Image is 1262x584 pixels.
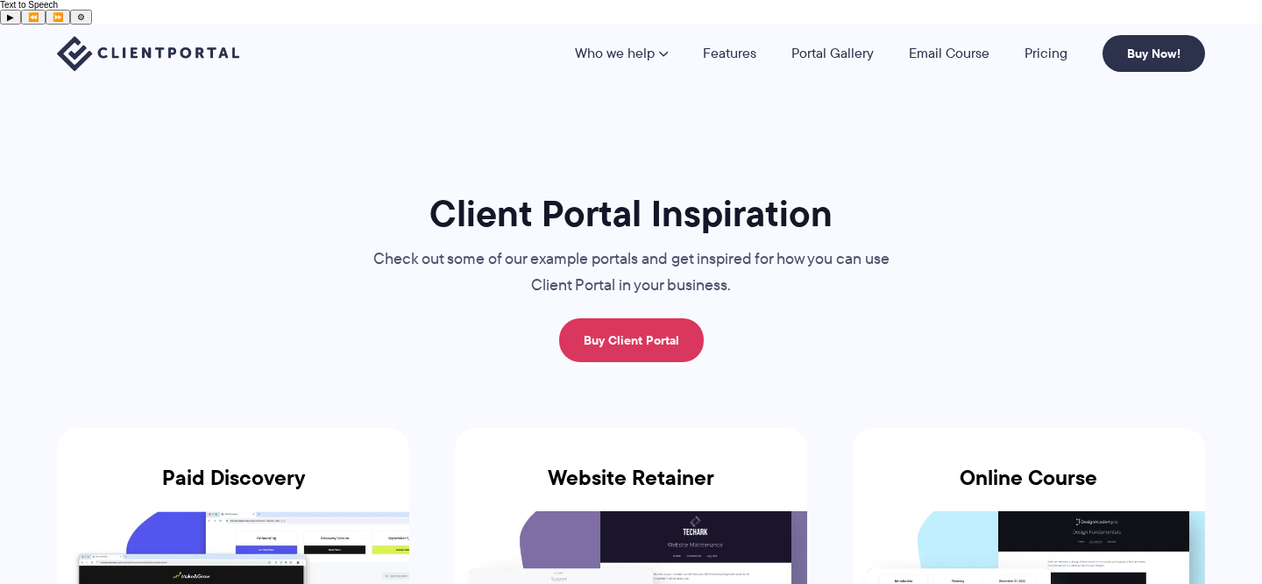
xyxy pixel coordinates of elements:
h3: Online Course [853,466,1205,511]
a: Who we help [575,46,668,61]
h3: Website Retainer [455,466,807,511]
a: Portal Gallery [791,46,874,61]
a: Pricing [1024,46,1067,61]
h1: Client Portal Inspiration [337,190,925,237]
p: Check out some of our example portals and get inspired for how you can use Client Portal in your ... [337,246,925,299]
h3: Paid Discovery [57,466,409,511]
a: Buy Client Portal [559,318,704,362]
a: Features [703,46,756,61]
a: Email Course [909,46,989,61]
a: Buy Now! [1102,35,1205,72]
